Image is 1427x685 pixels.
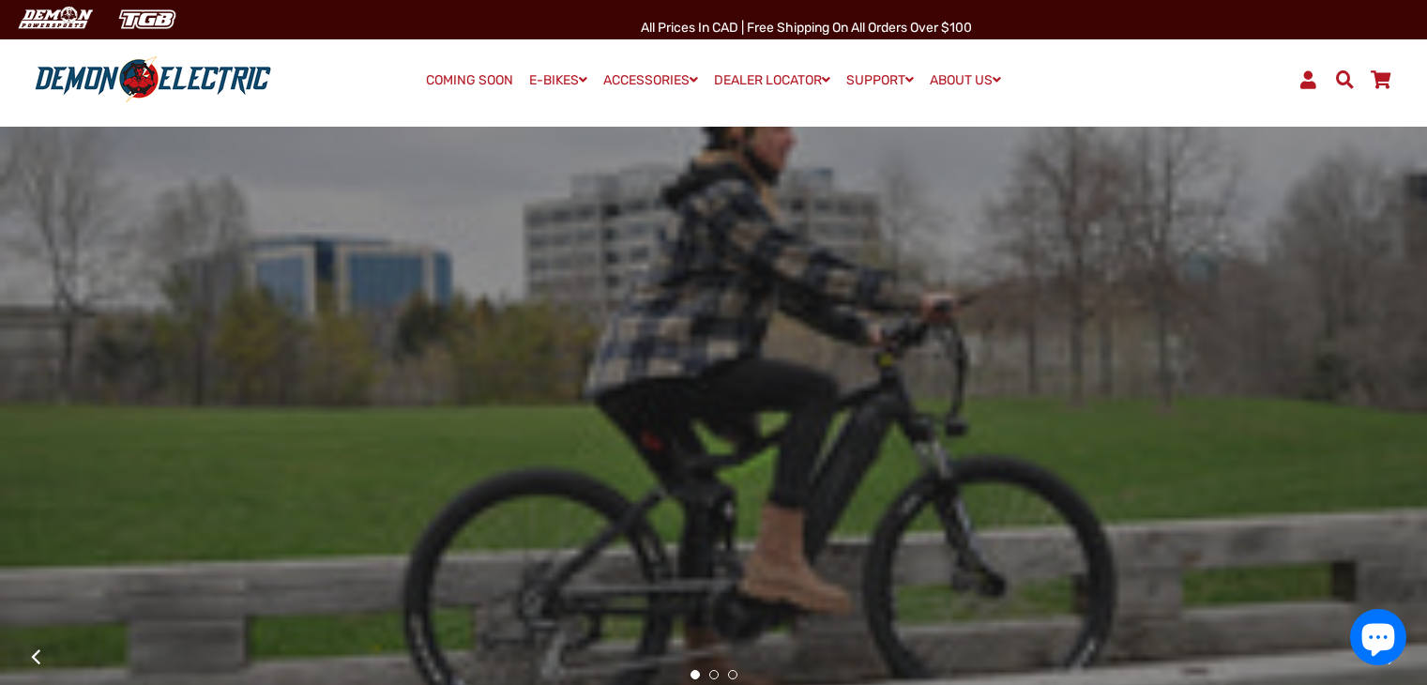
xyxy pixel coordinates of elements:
[923,67,1008,94] a: ABOUT US
[840,67,920,94] a: SUPPORT
[419,68,520,94] a: COMING SOON
[709,670,719,679] button: 2 of 3
[523,67,594,94] a: E-BIKES
[597,67,705,94] a: ACCESSORIES
[641,20,972,36] span: All Prices in CAD | Free shipping on all orders over $100
[9,4,99,35] img: Demon Electric
[109,4,186,35] img: TGB Canada
[728,670,737,679] button: 3 of 3
[1344,609,1412,670] inbox-online-store-chat: Shopify online store chat
[28,55,278,104] img: Demon Electric logo
[691,670,700,679] button: 1 of 3
[707,67,837,94] a: DEALER LOCATOR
